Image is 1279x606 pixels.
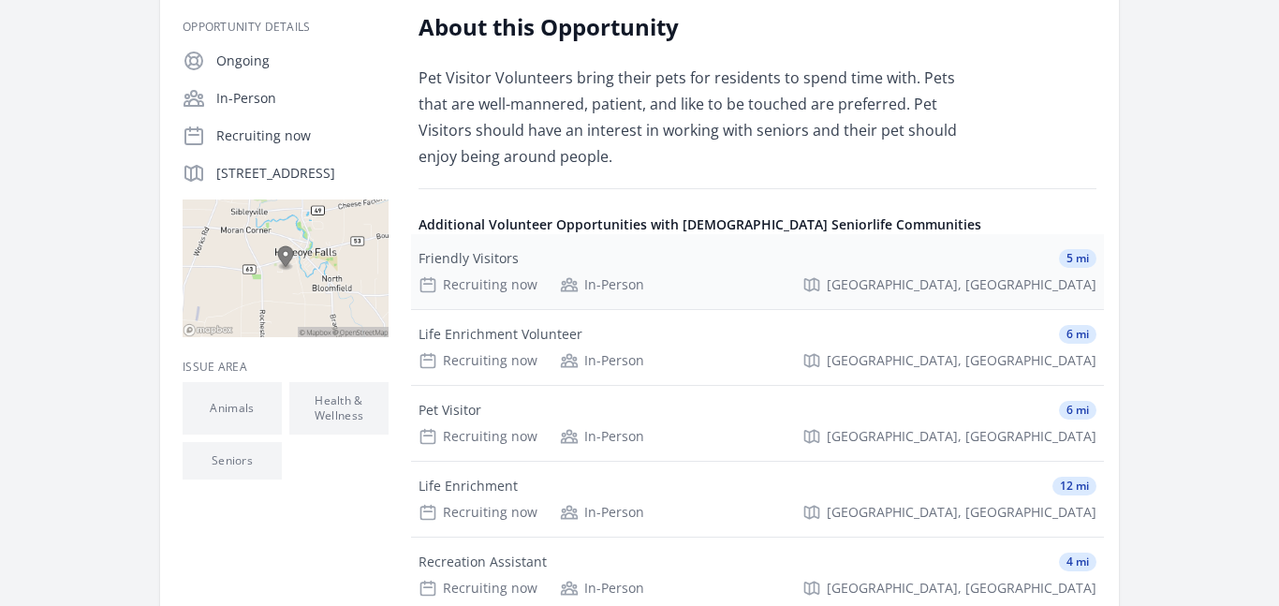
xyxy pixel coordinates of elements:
[183,382,282,435] li: Animals
[419,275,537,294] div: Recruiting now
[183,360,389,375] h3: Issue area
[1052,477,1096,495] span: 12 mi
[560,427,644,446] div: In-Person
[1059,553,1096,571] span: 4 mi
[827,351,1096,370] span: [GEOGRAPHIC_DATA], [GEOGRAPHIC_DATA]
[560,503,644,522] div: In-Person
[411,386,1104,461] a: Pet Visitor 6 mi Recruiting now In-Person [GEOGRAPHIC_DATA], [GEOGRAPHIC_DATA]
[827,579,1096,598] span: [GEOGRAPHIC_DATA], [GEOGRAPHIC_DATA]
[289,382,389,435] li: Health & Wellness
[827,503,1096,522] span: [GEOGRAPHIC_DATA], [GEOGRAPHIC_DATA]
[1059,249,1096,268] span: 5 mi
[419,12,966,42] h2: About this Opportunity
[216,52,389,70] p: Ongoing
[827,275,1096,294] span: [GEOGRAPHIC_DATA], [GEOGRAPHIC_DATA]
[183,20,389,35] h3: Opportunity Details
[411,234,1104,309] a: Friendly Visitors 5 mi Recruiting now In-Person [GEOGRAPHIC_DATA], [GEOGRAPHIC_DATA]
[419,401,481,420] div: Pet Visitor
[827,427,1096,446] span: [GEOGRAPHIC_DATA], [GEOGRAPHIC_DATA]
[419,65,966,170] p: Pet Visitor Volunteers bring their pets for residents to spend time with. Pets that are well-mann...
[216,89,389,108] p: In-Person
[419,325,582,344] div: Life Enrichment Volunteer
[216,164,389,183] p: [STREET_ADDRESS]
[411,462,1104,537] a: Life Enrichment 12 mi Recruiting now In-Person [GEOGRAPHIC_DATA], [GEOGRAPHIC_DATA]
[183,442,282,480] li: Seniors
[560,275,644,294] div: In-Person
[419,477,518,495] div: Life Enrichment
[419,579,537,598] div: Recruiting now
[419,351,537,370] div: Recruiting now
[1059,401,1096,420] span: 6 mi
[419,249,519,268] div: Friendly Visitors
[411,310,1104,385] a: Life Enrichment Volunteer 6 mi Recruiting now In-Person [GEOGRAPHIC_DATA], [GEOGRAPHIC_DATA]
[560,351,644,370] div: In-Person
[216,126,389,145] p: Recruiting now
[183,200,389,337] img: Map
[419,215,1096,234] h4: Additional Volunteer Opportunities with [DEMOGRAPHIC_DATA] Seniorlife Communities
[419,553,547,571] div: Recreation Assistant
[419,503,537,522] div: Recruiting now
[1059,325,1096,344] span: 6 mi
[560,579,644,598] div: In-Person
[419,427,537,446] div: Recruiting now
